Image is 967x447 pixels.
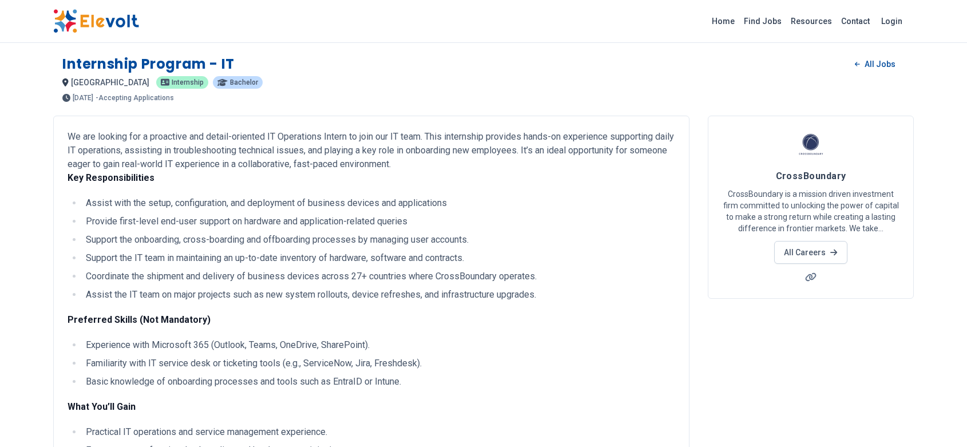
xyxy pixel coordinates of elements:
a: Home [707,12,739,30]
a: All Jobs [846,56,905,73]
img: CrossBoundary [796,130,825,159]
p: CrossBoundary is a mission driven investment firm committed to unlocking the power of capital to ... [722,188,899,234]
li: Assist with the setup, configuration, and deployment of business devices and applications [82,196,675,210]
li: Experience with Microsoft 365 (Outlook, Teams, OneDrive, SharePoint). [82,338,675,352]
li: Support the onboarding, cross-boarding and offboarding processes by managing user accounts. [82,233,675,247]
span: [DATE] [73,94,93,101]
p: We are looking for a proactive and detail-oriented IT Operations Intern to join our IT team. This... [68,130,675,185]
span: Bachelor [230,79,258,86]
strong: Key Responsibilities [68,172,154,183]
strong: What You’ll Gain [68,401,136,412]
span: [GEOGRAPHIC_DATA] [71,78,149,87]
h1: Internship Program - IT [62,55,235,73]
a: All Careers [774,241,847,264]
span: internship [172,79,204,86]
p: - Accepting Applications [96,94,174,101]
li: Assist the IT team on major projects such as new system rollouts, device refreshes, and infrastru... [82,288,675,302]
li: Practical IT operations and service management experience. [82,425,675,439]
a: Contact [837,12,874,30]
li: Coordinate the shipment and delivery of business devices across 27+ countries where CrossBoundary... [82,270,675,283]
a: Login [874,10,909,33]
li: Basic knowledge of onboarding processes and tools such as EntraID or Intune. [82,375,675,389]
img: Elevolt [53,9,139,33]
li: Provide first-level end-user support on hardware and application-related queries [82,215,675,228]
a: Find Jobs [739,12,786,30]
a: Resources [786,12,837,30]
li: Familiarity with IT service desk or ticketing tools (e.g., ServiceNow, Jira, Freshdesk). [82,357,675,370]
span: CrossBoundary [776,171,846,181]
strong: Preferred Skills (Not Mandatory) [68,314,211,325]
li: Support the IT team in maintaining an up-to-date inventory of hardware, software and contracts. [82,251,675,265]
